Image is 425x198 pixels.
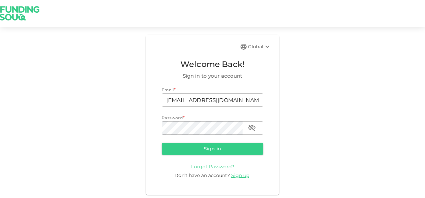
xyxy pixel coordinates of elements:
[162,87,174,92] span: Email
[162,143,263,155] button: Sign in
[162,72,263,80] span: Sign in to your account
[162,121,243,135] input: password
[162,93,263,107] input: email
[191,163,234,170] a: Forgot Password?
[162,115,183,120] span: Password
[231,172,249,178] span: Sign up
[174,172,230,178] span: Don’t have an account?
[162,58,263,71] span: Welcome Back!
[248,43,271,51] div: Global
